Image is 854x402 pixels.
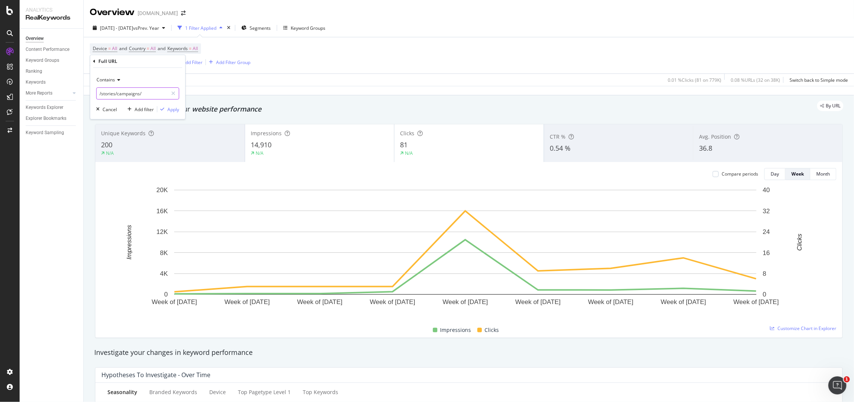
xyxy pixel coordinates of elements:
span: and [158,45,166,52]
text: 16K [156,208,168,215]
div: Investigate your changes in keyword performance [94,348,843,358]
div: Keywords Explorer [26,104,63,112]
text: 12K [156,228,168,235]
span: Impressions [440,326,471,335]
div: arrow-right-arrow-left [181,11,186,16]
span: 81 [400,140,408,149]
div: 1 Filter Applied [185,25,216,31]
div: Compare periods [722,171,758,177]
span: 14,910 [251,140,271,149]
span: Device [93,45,107,52]
a: Content Performance [26,46,78,53]
a: Overview [26,35,78,43]
span: [DATE] - [DATE] [100,25,133,31]
div: Analytics [26,6,77,14]
div: 0.01 % Clicks ( 81 on 779K ) [668,77,721,83]
a: Customize Chart in Explorer [770,325,836,332]
span: All [193,43,198,54]
div: Cancel [103,106,117,113]
text: Impressions [126,225,133,260]
a: Keywords Explorer [26,104,78,112]
div: RealKeywords [26,14,77,22]
button: Segments [238,22,274,34]
a: Keyword Groups [26,57,78,64]
span: Segments [250,25,271,31]
span: vs Prev. Year [133,25,159,31]
span: All [112,43,117,54]
span: Clicks [485,326,499,335]
text: Week of [DATE] [661,298,706,306]
a: Keywords [26,78,78,86]
div: Keywords [26,78,46,86]
div: Add Filter [182,59,202,66]
text: 0 [763,291,766,298]
text: 8K [160,249,168,257]
div: N/A [405,150,413,156]
span: CTR % [550,133,566,140]
div: Add Filter Group [216,59,250,66]
span: = [147,45,149,52]
div: Full URL [98,58,117,64]
span: By URL [826,104,840,108]
span: All [150,43,156,54]
button: Add Filter [172,58,202,67]
text: Week of [DATE] [370,298,415,306]
span: Country [129,45,146,52]
text: Clicks [796,234,803,251]
a: Explorer Bookmarks [26,115,78,122]
text: Week of [DATE] [515,298,561,306]
span: 0.54 % [550,144,570,153]
button: Switch back to Simple mode [787,74,848,86]
button: Week [785,168,810,180]
div: Keyword Groups [291,25,325,31]
text: 4K [160,270,168,277]
button: Apply [157,105,179,113]
div: Device [209,388,226,396]
div: N/A [256,150,264,156]
div: Ranking [26,67,42,75]
div: Keyword Sampling [26,129,64,137]
span: Impressions [251,130,282,137]
div: Overview [90,6,135,19]
span: and [119,45,127,52]
span: = [108,45,111,52]
span: Unique Keywords [101,130,146,137]
div: More Reports [26,89,52,97]
svg: A chart. [101,186,829,317]
button: 1 Filter Applied [175,22,225,34]
div: Day [771,171,779,177]
button: Add filter [124,105,154,113]
span: 1 [844,376,850,382]
div: 0.08 % URLs ( 32 on 38K ) [731,77,780,83]
span: Keywords [167,45,188,52]
text: Week of [DATE] [733,298,779,306]
div: times [225,24,232,32]
div: Apply [167,106,179,113]
span: = [189,45,192,52]
button: [DATE] - [DATE]vsPrev. Year [90,22,168,34]
div: Month [816,171,830,177]
button: Add Filter Group [206,58,250,67]
text: 16 [763,249,770,257]
text: 20K [156,186,168,194]
div: Content Performance [26,46,69,53]
div: Top pagetype Level 1 [238,388,291,396]
a: More Reports [26,89,71,97]
a: Keyword Sampling [26,129,78,137]
text: Week of [DATE] [297,298,342,306]
span: Customize Chart in Explorer [777,325,836,332]
div: Branded Keywords [149,388,197,396]
div: Seasonality [107,388,137,396]
button: Cancel [93,105,117,113]
div: Overview [26,35,44,43]
text: 8 [763,270,766,277]
span: Avg. Position [699,133,731,140]
div: legacy label [817,101,843,111]
iframe: Intercom live chat [828,376,846,394]
div: Keyword Groups [26,57,59,64]
text: 0 [164,291,168,298]
text: 40 [763,186,770,194]
button: Month [810,168,836,180]
span: 200 [101,140,112,149]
